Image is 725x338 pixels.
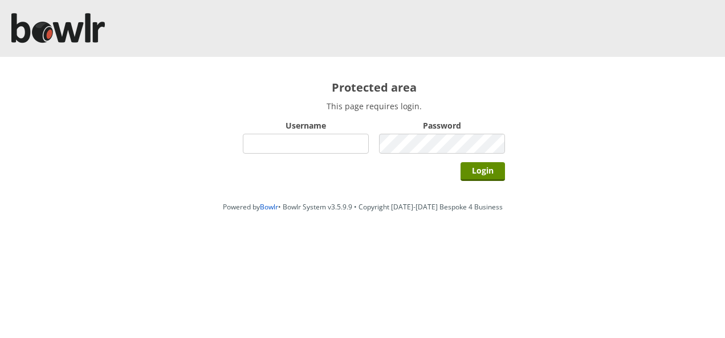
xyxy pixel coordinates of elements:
h2: Protected area [243,80,505,95]
p: This page requires login. [243,101,505,112]
label: Username [243,120,369,131]
span: Powered by • Bowlr System v3.5.9.9 • Copyright [DATE]-[DATE] Bespoke 4 Business [223,202,503,212]
a: Bowlr [260,202,278,212]
label: Password [379,120,505,131]
input: Login [461,162,505,181]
